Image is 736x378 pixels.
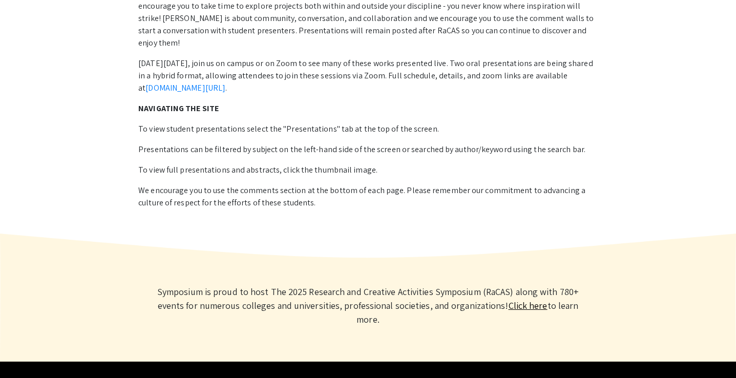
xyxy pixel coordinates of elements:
p: Presentations can be filtered by subject on the left-hand side of the screen or searched by autho... [138,143,598,156]
p: To view student presentations select the "Presentations" tab at the top of the screen. [138,123,598,135]
a: Learn more about Symposium [509,300,548,311]
p: Symposium is proud to host The 2025 Research and Creative Activities Symposium (RaCAS) along with... [148,285,588,326]
p: To view full presentations and abstracts, click the thumbnail image. [138,164,598,176]
p: [DATE][DATE], join us on campus or on Zoom to see many of these works presented live. Two oral pr... [138,57,598,94]
strong: NAVIGATING THE SITE [138,103,219,114]
a: [DOMAIN_NAME][URL] [145,82,225,93]
iframe: Chat [8,332,44,370]
p: We encourage you to use the comments section at the bottom of each page. Please remember our comm... [138,184,598,209]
